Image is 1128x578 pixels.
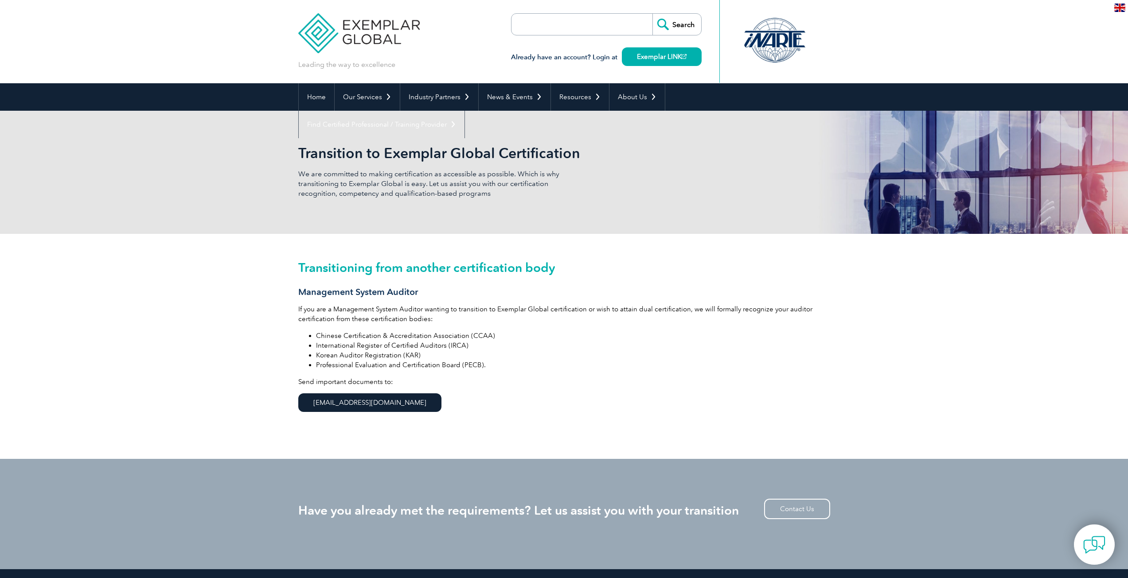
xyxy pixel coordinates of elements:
a: [EMAIL_ADDRESS][DOMAIN_NAME] [298,393,441,412]
a: Our Services [335,83,400,111]
li: Professional Evaluation and Certification Board (PECB). [316,360,830,370]
h2: Have you already met the requirements? Let us assist you with your transition [298,503,830,517]
img: en [1114,4,1125,12]
li: Chinese Certification & Accreditation Association (CCAA) [316,331,830,341]
a: Resources [551,83,609,111]
a: About Us [609,83,665,111]
img: open_square.png [682,54,687,59]
a: Contact Us [764,499,830,519]
p: If you are a Management System Auditor wanting to transition to Exemplar Global certification or ... [298,304,830,324]
li: Korean Auditor Registration (KAR) [316,350,830,360]
h3: Management System Auditor [298,287,830,298]
img: contact-chat.png [1083,534,1105,556]
a: Exemplar LINK [622,47,702,66]
a: Home [299,83,334,111]
p: Leading the way to excellence [298,60,395,70]
input: Search [652,14,701,35]
a: Find Certified Professional / Training Provider [299,111,464,138]
p: Send important documents to: [298,377,830,421]
h3: Already have an account? Login at [511,52,702,63]
h2: Transitioning from another certification body [298,260,830,275]
li: International Register of Certified Auditors (IRCA) [316,341,830,350]
a: News & Events [479,83,550,111]
a: Industry Partners [400,83,478,111]
h2: Transition to Exemplar Global Certification [298,146,671,160]
p: We are committed to making certification as accessible as possible. Which is why transitioning to... [298,169,564,198]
